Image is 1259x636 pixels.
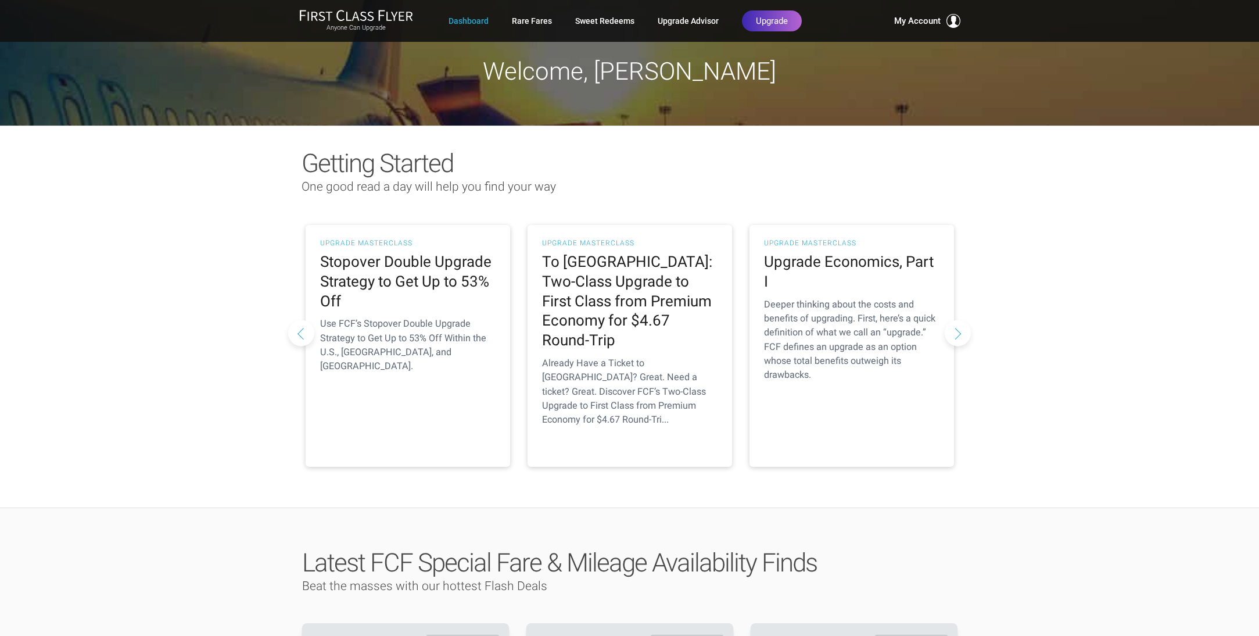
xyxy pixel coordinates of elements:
a: Dashboard [449,10,489,31]
h3: UPGRADE MASTERCLASS [320,240,496,246]
span: Latest FCF Special Fare & Mileage Availability Finds [302,548,817,578]
img: First Class Flyer [299,9,413,22]
p: Use FCF’s Stopover Double Upgrade Strategy to Get Up to 53% Off Within the U.S., [GEOGRAPHIC_DATA... [320,317,496,373]
a: Sweet Redeems [575,10,634,31]
span: Welcome, [PERSON_NAME] [483,57,776,85]
span: One good read a day will help you find your way [302,180,556,194]
h3: UPGRADE MASTERCLASS [764,240,939,246]
button: Next slide [945,320,971,346]
span: Beat the masses with our hottest Flash Deals [302,579,547,593]
a: Upgrade Advisor [658,10,719,31]
a: Rare Fares [512,10,552,31]
a: UPGRADE MASTERCLASS To [GEOGRAPHIC_DATA]: Two-Class Upgrade to First Class from Premium Economy f... [528,225,732,467]
h2: To [GEOGRAPHIC_DATA]: Two-Class Upgrade to First Class from Premium Economy for $4.67 Round-Trip [542,252,718,351]
a: UPGRADE MASTERCLASS Stopover Double Upgrade Strategy to Get Up to 53% Off Use FCF’s Stopover Doub... [306,225,510,467]
p: Deeper thinking about the costs and benefits of upgrading. First, here’s a quick definition of wh... [764,298,939,383]
small: Anyone Can Upgrade [299,24,413,32]
button: My Account [894,14,960,28]
a: First Class FlyerAnyone Can Upgrade [299,9,413,33]
h2: Stopover Double Upgrade Strategy to Get Up to 53% Off [320,252,496,311]
span: Getting Started [302,148,453,178]
h3: UPGRADE MASTERCLASS [542,240,718,246]
span: My Account [894,14,941,28]
p: Already Have a Ticket to [GEOGRAPHIC_DATA]? Great. Need a ticket? Great. Discover FCF’s Two-Class... [542,356,718,427]
a: UPGRADE MASTERCLASS Upgrade Economics, Part I Deeper thinking about the costs and benefits of upg... [749,225,954,467]
a: Upgrade [742,10,802,31]
h2: Upgrade Economics, Part I [764,252,939,292]
button: Previous slide [288,320,314,346]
